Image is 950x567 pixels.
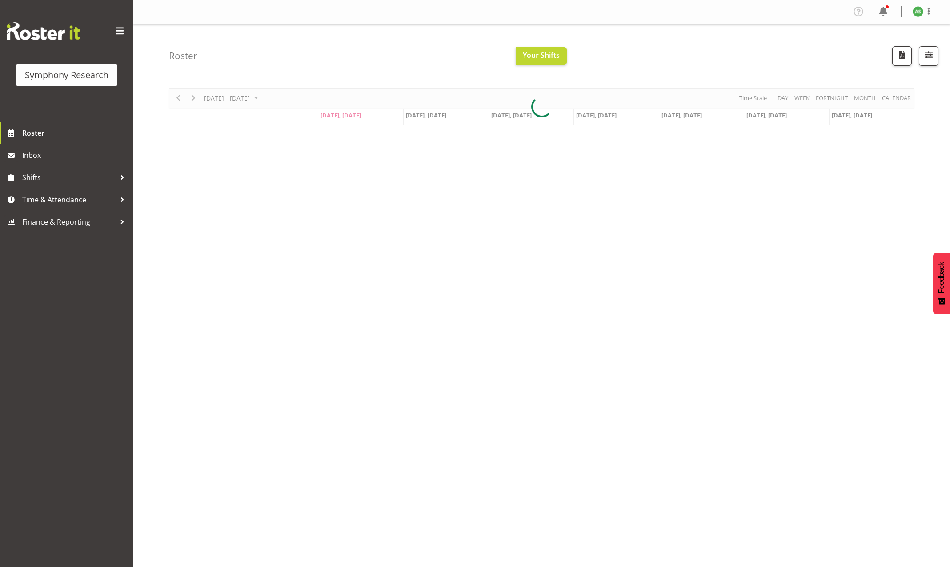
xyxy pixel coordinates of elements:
[938,262,946,293] span: Feedback
[22,126,129,140] span: Roster
[7,22,80,40] img: Rosterit website logo
[516,47,567,65] button: Your Shifts
[913,6,923,17] img: ange-steiger11422.jpg
[22,193,116,206] span: Time & Attendance
[22,215,116,229] span: Finance & Reporting
[919,46,938,66] button: Filter Shifts
[25,68,108,82] div: Symphony Research
[523,50,560,60] span: Your Shifts
[169,51,197,61] h4: Roster
[22,171,116,184] span: Shifts
[22,149,129,162] span: Inbox
[892,46,912,66] button: Download a PDF of the roster according to the set date range.
[933,253,950,314] button: Feedback - Show survey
